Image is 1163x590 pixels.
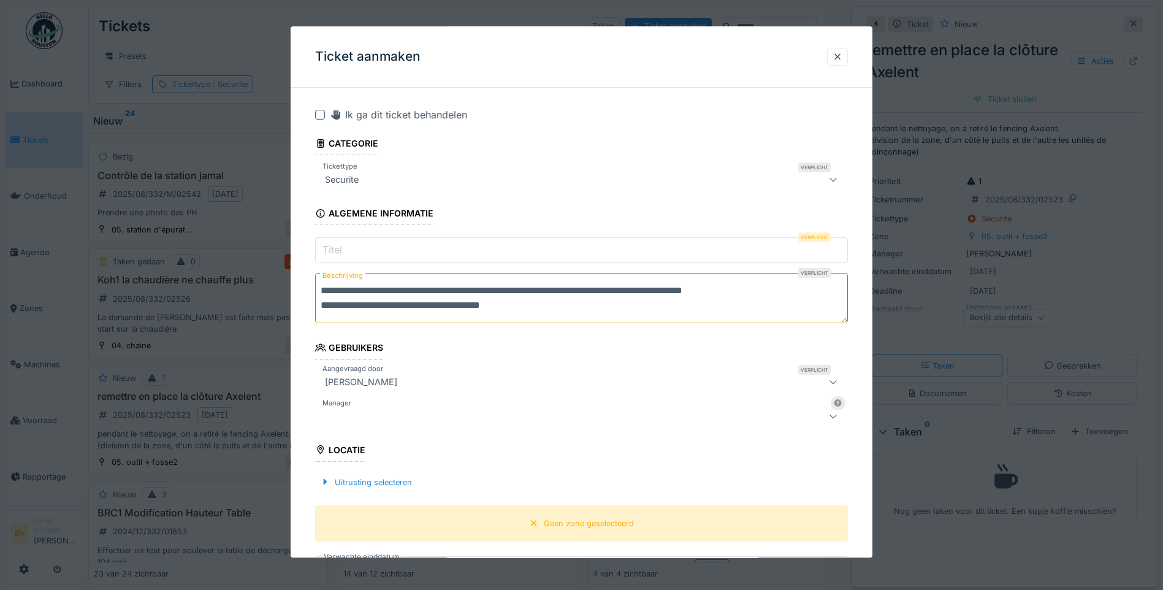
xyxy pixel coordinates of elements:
div: Algemene informatie [315,204,433,225]
div: [PERSON_NAME] [320,375,402,389]
h3: Ticket aanmaken [315,49,421,64]
label: Tickettype [320,161,360,172]
label: Aangevraagd door [320,364,386,374]
div: Categorie [315,134,378,155]
label: Verwachte einddatum [322,550,401,564]
label: Manager [320,398,354,408]
div: Ik ga dit ticket behandelen [330,107,467,122]
label: Beschrijving [320,269,365,284]
div: Verplicht [798,269,831,278]
div: Securite [320,172,364,187]
div: Verplicht [798,365,831,375]
label: Titel [320,243,345,258]
div: Locatie [315,441,365,462]
div: Uitrusting selecteren [315,474,417,491]
div: Gebruikers [315,339,383,360]
div: Geen zone geselecteerd [544,518,634,529]
div: Verplicht [798,163,831,172]
div: Verplicht [798,233,831,243]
